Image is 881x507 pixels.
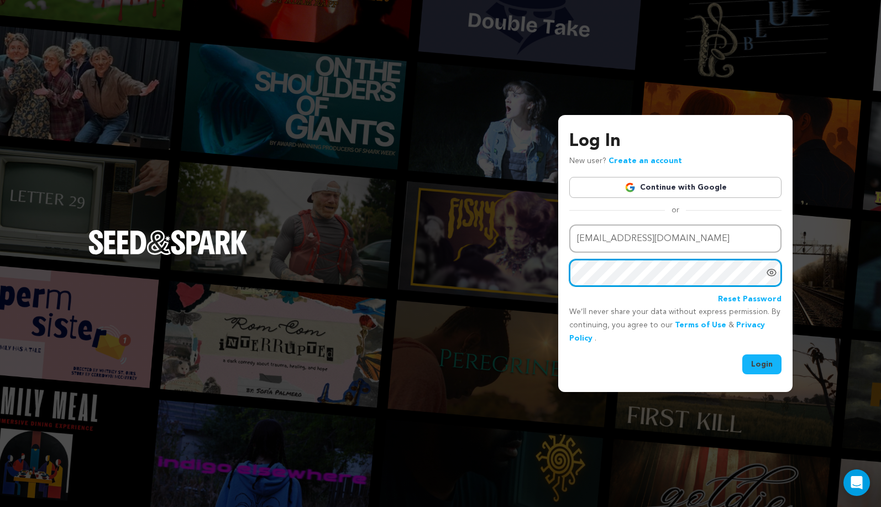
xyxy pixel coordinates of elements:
img: Google logo [625,182,636,193]
p: New user? [569,155,682,168]
input: Email address [569,224,782,253]
button: Login [742,354,782,374]
div: Open Intercom Messenger [843,469,870,496]
span: or [665,205,686,216]
a: Reset Password [718,293,782,306]
a: Show password as plain text. Warning: this will display your password on the screen. [766,267,777,278]
a: Continue with Google [569,177,782,198]
a: Seed&Spark Homepage [88,230,248,276]
a: Create an account [609,157,682,165]
p: We’ll never share your data without express permission. By continuing, you agree to our & . [569,306,782,345]
h3: Log In [569,128,782,155]
a: Privacy Policy [569,321,765,342]
img: Seed&Spark Logo [88,230,248,254]
a: Terms of Use [675,321,726,329]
